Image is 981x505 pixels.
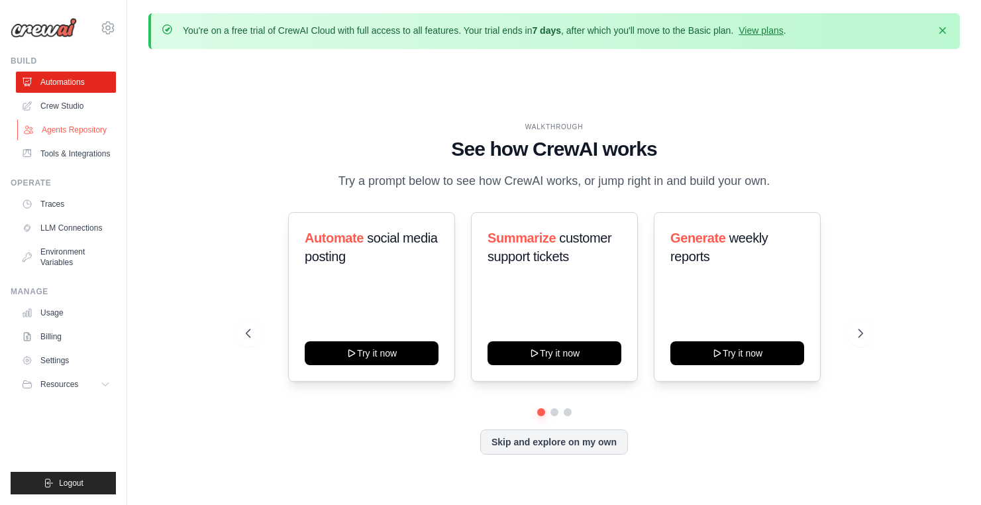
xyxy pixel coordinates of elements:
[16,350,116,371] a: Settings
[670,341,804,365] button: Try it now
[11,178,116,188] div: Operate
[11,56,116,66] div: Build
[11,286,116,297] div: Manage
[17,119,117,140] a: Agents Repository
[59,478,83,488] span: Logout
[305,231,438,264] span: social media posting
[16,217,116,239] a: LLM Connections
[16,374,116,395] button: Resources
[16,95,116,117] a: Crew Studio
[11,18,77,38] img: Logo
[16,194,116,215] a: Traces
[40,379,78,390] span: Resources
[16,72,116,93] a: Automations
[16,143,116,164] a: Tools & Integrations
[16,302,116,323] a: Usage
[739,25,783,36] a: View plans
[480,429,628,455] button: Skip and explore on my own
[246,137,863,161] h1: See how CrewAI works
[488,341,621,365] button: Try it now
[488,231,611,264] span: customer support tickets
[305,341,439,365] button: Try it now
[305,231,364,245] span: Automate
[670,231,726,245] span: Generate
[16,326,116,347] a: Billing
[11,472,116,494] button: Logout
[183,24,786,37] p: You're on a free trial of CrewAI Cloud with full access to all features. Your trial ends in , aft...
[16,241,116,273] a: Environment Variables
[670,231,768,264] span: weekly reports
[332,172,777,191] p: Try a prompt below to see how CrewAI works, or jump right in and build your own.
[246,122,863,132] div: WALKTHROUGH
[488,231,556,245] span: Summarize
[532,25,561,36] strong: 7 days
